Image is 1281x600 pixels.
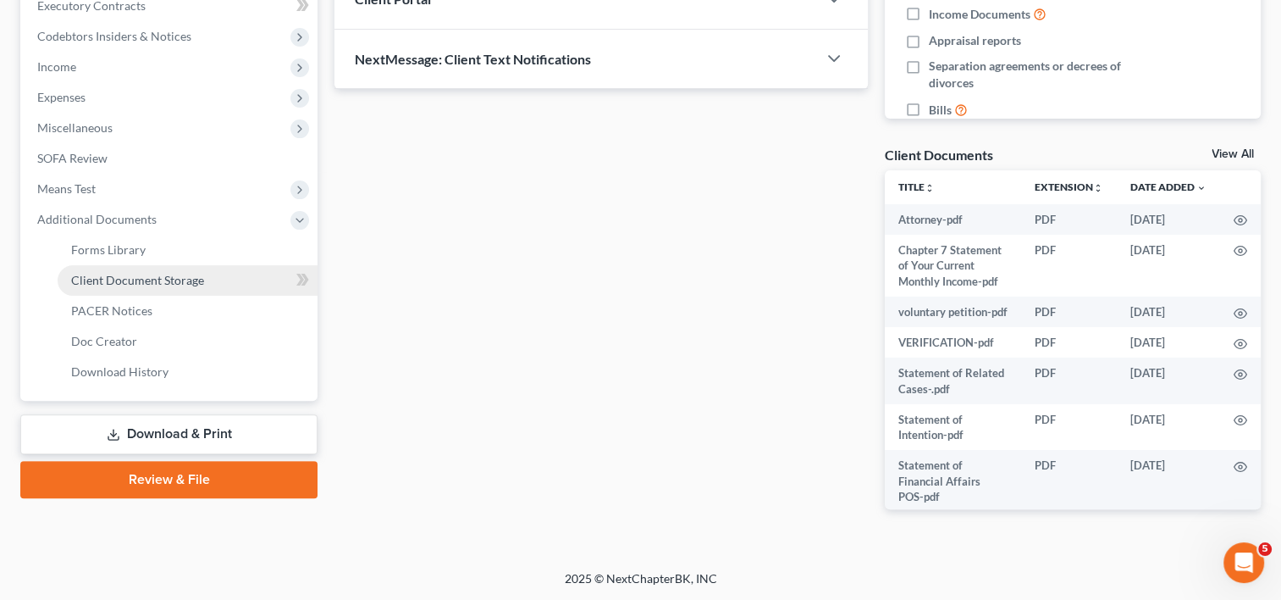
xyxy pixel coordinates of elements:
a: Doc Creator [58,326,317,357]
span: Separation agreements or decrees of divorces [929,58,1152,92]
td: [DATE] [1117,404,1220,451]
td: [DATE] [1117,204,1220,235]
a: Titleunfold_more [898,181,935,193]
a: Review & File [20,461,317,498]
i: unfold_more [925,183,935,193]
a: Forms Library [58,235,317,265]
td: Statement of Intention-pdf [885,404,1021,451]
span: Forms Library [71,242,146,257]
span: SOFA Review [37,151,108,165]
span: Bills [929,102,952,119]
span: Codebtors Insiders & Notices [37,29,191,43]
td: [DATE] [1117,235,1220,297]
span: Additional Documents [37,212,157,226]
span: Doc Creator [71,334,137,348]
span: Miscellaneous [37,120,113,135]
a: PACER Notices [58,296,317,326]
td: [DATE] [1117,358,1220,404]
td: Statement of Financial Affairs POS-pdf [885,450,1021,512]
td: Attorney-pdf [885,204,1021,235]
i: unfold_more [1093,183,1103,193]
td: PDF [1021,235,1117,297]
span: PACER Notices [71,303,152,318]
a: Date Added expand_more [1130,181,1206,193]
div: Client Documents [885,146,993,164]
span: NextMessage: Client Text Notifications [355,51,591,67]
td: voluntary petition-pdf [885,297,1021,327]
a: SOFA Review [24,143,317,174]
span: Income [37,59,76,74]
span: Means Test [37,181,96,196]
a: Download & Print [20,414,317,454]
span: Income Documents [929,6,1030,23]
a: View All [1212,148,1254,160]
a: Download History [58,357,317,387]
span: Expenses [37,90,86,104]
td: PDF [1021,297,1117,327]
span: 5 [1258,542,1272,556]
td: [DATE] [1117,450,1220,512]
td: PDF [1021,404,1117,451]
span: Client Document Storage [71,273,204,287]
td: PDF [1021,327,1117,358]
span: Appraisal reports [929,32,1021,49]
span: Download History [71,364,168,379]
iframe: Intercom live chat [1223,542,1264,583]
td: PDF [1021,450,1117,512]
a: Client Document Storage [58,265,317,296]
td: VERIFICATION-pdf [885,327,1021,358]
i: expand_more [1196,183,1206,193]
a: Extensionunfold_more [1035,181,1103,193]
td: PDF [1021,204,1117,235]
td: Chapter 7 Statement of Your Current Monthly Income-pdf [885,235,1021,297]
td: [DATE] [1117,297,1220,327]
td: Statement of Related Cases-.pdf [885,358,1021,404]
td: PDF [1021,358,1117,404]
td: [DATE] [1117,327,1220,358]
